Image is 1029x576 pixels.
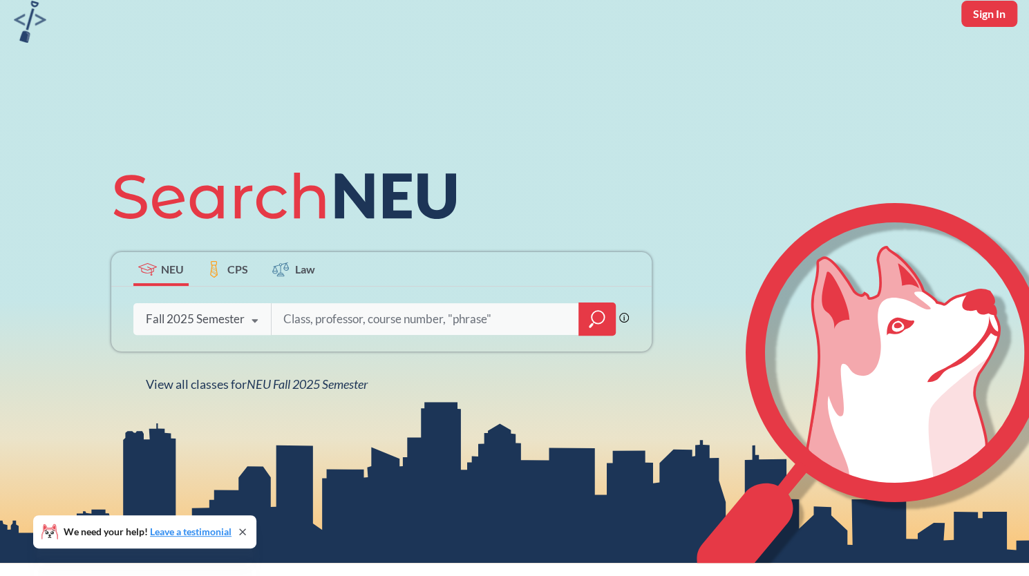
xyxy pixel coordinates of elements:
input: Class, professor, course number, "phrase" [282,305,569,334]
a: sandbox logo [14,1,46,47]
span: NEU Fall 2025 Semester [247,376,368,392]
span: We need your help! [64,527,232,537]
svg: magnifying glass [589,309,605,329]
span: CPS [227,261,248,277]
img: sandbox logo [14,1,46,43]
span: Law [295,261,315,277]
span: View all classes for [146,376,368,392]
a: Leave a testimonial [150,526,232,537]
span: NEU [161,261,184,277]
div: Fall 2025 Semester [146,311,245,327]
button: Sign In [961,1,1017,27]
div: magnifying glass [578,303,616,336]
